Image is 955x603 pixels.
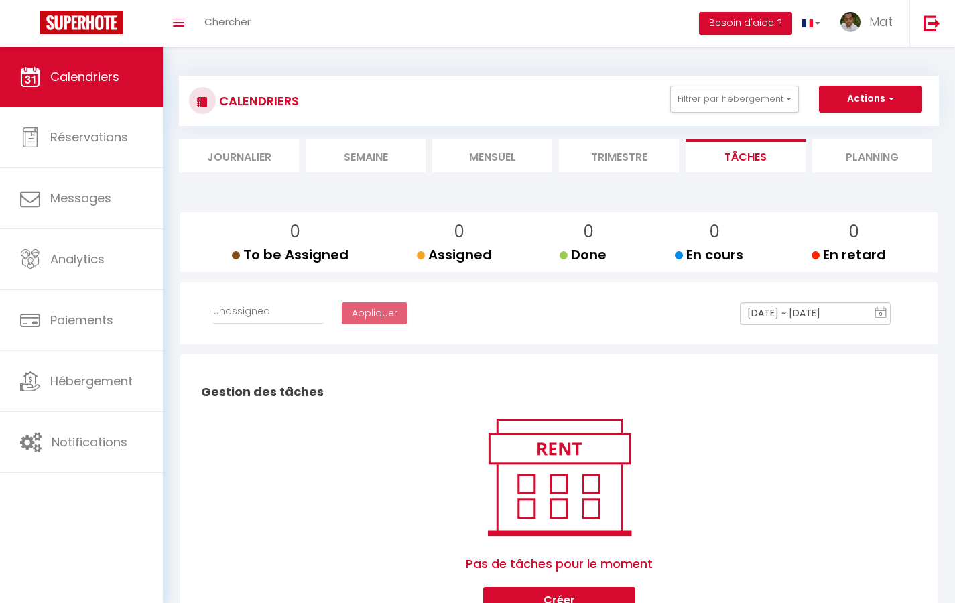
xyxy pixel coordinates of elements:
[822,219,886,245] p: 0
[686,219,743,245] p: 0
[52,433,127,450] span: Notifications
[243,219,348,245] p: 0
[50,129,128,145] span: Réservations
[216,86,299,116] h3: CALENDRIERS
[819,86,922,113] button: Actions
[50,373,133,389] span: Hébergement
[879,311,883,317] text: 9
[560,245,607,264] span: Done
[50,68,119,85] span: Calendriers
[40,11,123,34] img: Super Booking
[466,541,653,587] span: Pas de tâches pour le moment
[559,139,679,172] li: Trimestre
[686,139,806,172] li: Tâches
[428,219,492,245] p: 0
[699,12,792,35] button: Besoin d'aide ?
[675,245,743,264] span: En cours
[570,219,607,245] p: 0
[11,5,51,46] button: Ouvrir le widget de chat LiveChat
[432,139,552,172] li: Mensuel
[869,13,893,30] span: Mat
[306,139,426,172] li: Semaine
[198,371,920,413] h2: Gestion des tâches
[342,302,407,325] button: Appliquer
[417,245,492,264] span: Assigned
[924,15,940,31] img: logout
[50,251,105,267] span: Analytics
[50,312,113,328] span: Paiements
[204,15,251,29] span: Chercher
[474,413,645,541] img: rent.png
[50,190,111,206] span: Messages
[740,302,891,325] input: Select Date Range
[232,245,348,264] span: To be Assigned
[840,12,861,32] img: ...
[812,245,886,264] span: En retard
[670,86,799,113] button: Filtrer par hébergement
[812,139,932,172] li: Planning
[179,139,299,172] li: Journalier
